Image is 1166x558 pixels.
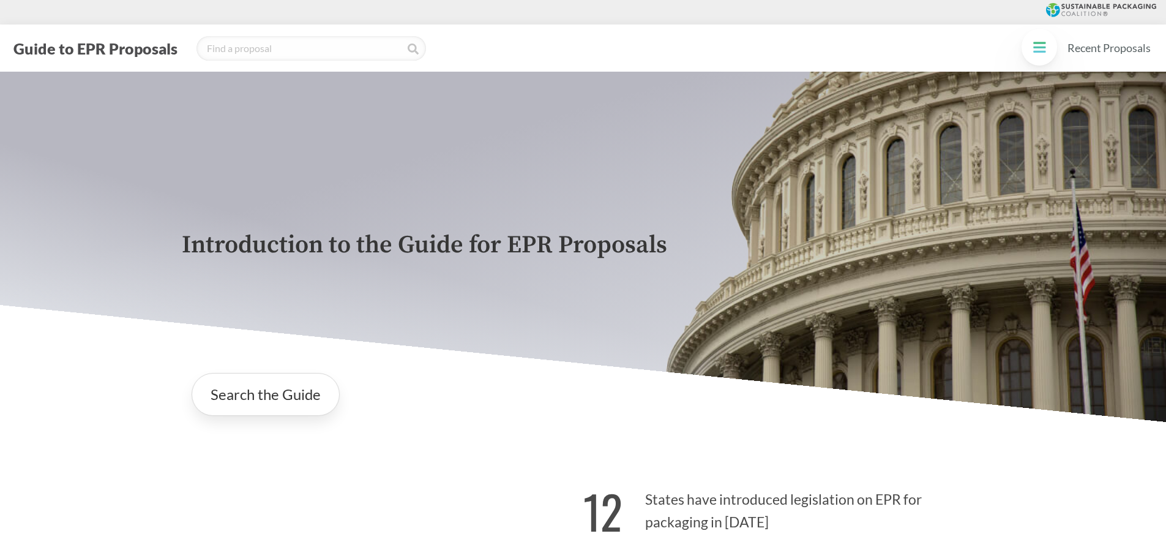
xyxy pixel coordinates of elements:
p: States have introduced legislation on EPR for packaging in [DATE] [583,470,985,545]
a: Search the Guide [192,373,340,416]
button: Guide to EPR Proposals [10,39,181,58]
input: Find a proposal [196,36,426,61]
strong: 12 [583,477,622,545]
a: Recent Proposals [1062,34,1156,62]
p: Introduction to the Guide for EPR Proposals [182,232,985,259]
